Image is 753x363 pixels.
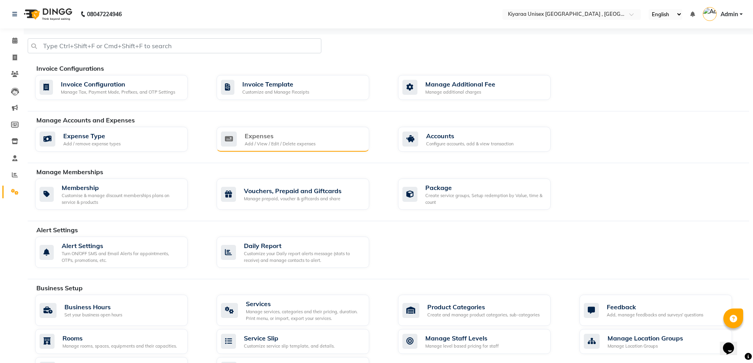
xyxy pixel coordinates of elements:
[62,183,181,192] div: Membership
[244,333,335,343] div: Service Slip
[35,295,205,326] a: Business HoursSet your business open hours
[242,89,309,96] div: Customize and Manage Receipts
[721,10,738,19] span: Admin
[35,127,205,152] a: Expense TypeAdd / remove expense types
[62,343,177,350] div: Manage rooms, spaces, equipments and their capacities.
[87,3,122,25] b: 08047224946
[242,79,309,89] div: Invoice Template
[62,333,177,343] div: Rooms
[64,312,122,318] div: Set your business open hours
[28,38,321,53] input: Type Ctrl+Shift+F or Cmd+Shift+F to search
[217,237,386,268] a: Daily ReportCustomize your Daily report alerts message (stats to receive) and manage contacts to ...
[426,131,513,141] div: Accounts
[244,196,342,202] div: Manage prepaid, voucher & giftcards and share
[427,302,540,312] div: Product Categories
[63,131,121,141] div: Expense Type
[35,237,205,268] a: Alert SettingsTurn ON/OFF SMS and Email Alerts for appointments, OTPs, promotions, etc.
[425,343,499,350] div: Manage level based pricing for staff
[398,75,568,100] a: Manage Additional FeeManage additional charges
[425,183,544,192] div: Package
[35,179,205,210] a: MembershipCustomise & manage discount memberships plans on service & products
[246,308,363,322] div: Manage services, categories and their pricing, duration. Print menu, or import, export your servi...
[62,241,181,250] div: Alert Settings
[608,343,683,350] div: Manage Location Groups
[398,127,568,152] a: AccountsConfigure accounts, add & view transaction
[425,79,495,89] div: Manage Additional Fee
[427,312,540,318] div: Create and manage product categories, sub-categories
[217,75,386,100] a: Invoice TemplateCustomize and Manage Receipts
[245,141,315,147] div: Add / View / Edit / Delete expenses
[720,331,745,355] iframe: chat widget
[61,79,175,89] div: Invoice Configuration
[63,141,121,147] div: Add / remove expense types
[217,179,386,210] a: Vouchers, Prepaid and GiftcardsManage prepaid, voucher & giftcards and share
[217,329,386,354] a: Service SlipCustomize service slip template, and details.
[425,333,499,343] div: Manage Staff Levels
[398,179,568,210] a: PackageCreate service groups, Setup redemption by Value, time & count
[579,329,749,354] a: Manage Location GroupsManage Location Groups
[425,89,495,96] div: Manage additional charges
[62,192,181,205] div: Customise & manage discount memberships plans on service & products
[20,3,74,25] img: logo
[607,312,703,318] div: Add, manage feedbacks and surveys' questions
[244,250,363,263] div: Customize your Daily report alerts message (stats to receive) and manage contacts to alert.
[62,250,181,263] div: Turn ON/OFF SMS and Email Alerts for appointments, OTPs, promotions, etc.
[579,295,749,326] a: FeedbackAdd, manage feedbacks and surveys' questions
[246,299,363,308] div: Services
[608,333,683,343] div: Manage Location Groups
[607,302,703,312] div: Feedback
[244,343,335,350] div: Customize service slip template, and details.
[217,295,386,326] a: ServicesManage services, categories and their pricing, duration. Print menu, or import, export yo...
[703,7,717,21] img: Admin
[244,241,363,250] div: Daily Report
[245,131,315,141] div: Expenses
[217,127,386,152] a: ExpensesAdd / View / Edit / Delete expenses
[398,295,568,326] a: Product CategoriesCreate and manage product categories, sub-categories
[398,329,568,354] a: Manage Staff LevelsManage level based pricing for staff
[61,89,175,96] div: Manage Tax, Payment Mode, Prefixes, and OTP Settings
[425,192,544,205] div: Create service groups, Setup redemption by Value, time & count
[426,141,513,147] div: Configure accounts, add & view transaction
[35,329,205,354] a: RoomsManage rooms, spaces, equipments and their capacities.
[64,302,122,312] div: Business Hours
[244,186,342,196] div: Vouchers, Prepaid and Giftcards
[35,75,205,100] a: Invoice ConfigurationManage Tax, Payment Mode, Prefixes, and OTP Settings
